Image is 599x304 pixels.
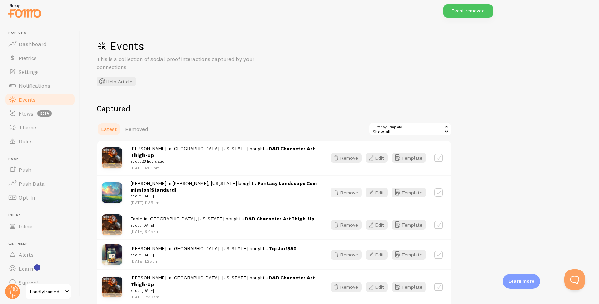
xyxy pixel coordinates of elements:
[366,153,392,163] a: Edit
[131,193,318,199] small: about [DATE]
[34,264,40,271] svg: <p>Watch New Feature Tutorials!</p>
[131,275,318,294] span: [PERSON_NAME] in [GEOGRAPHIC_DATA], [US_STATE] bought a
[4,248,76,262] a: Alerts
[4,65,76,79] a: Settings
[368,122,452,136] div: Show all
[443,4,493,18] div: Event removed
[4,276,76,289] a: Support
[131,228,314,234] p: [DATE] 9:45am
[97,77,136,86] button: Help Article
[269,245,297,252] strong: $50
[392,153,426,163] button: Template
[97,122,121,136] a: Latest
[131,294,318,300] p: [DATE] 7:39am
[366,250,388,260] button: Edit
[131,145,315,158] strong: Thigh-Up
[392,220,426,230] button: Template
[269,275,315,281] a: D&D Character Art
[19,124,36,131] span: Theme
[331,153,362,163] button: Remove
[19,180,45,187] span: Push Data
[102,147,122,168] img: First_Timer_FF_eef16fef-b6b9-48c6-b3c0-a2a8012b779c.webp
[131,180,317,193] a: Fantasy Landscape Commission
[4,79,76,93] a: Notifications
[392,188,426,197] button: Template
[131,145,318,165] span: [PERSON_NAME] in [GEOGRAPHIC_DATA], [US_STATE] bought a
[4,93,76,107] a: Events
[503,274,540,289] div: Learn more
[508,278,535,285] p: Learn more
[4,51,76,65] a: Metrics
[131,200,318,205] p: [DATE] 11:55am
[366,188,392,197] a: Edit
[131,252,297,258] small: about [DATE]
[97,39,305,53] h1: Events
[19,265,33,272] span: Learn
[331,250,362,260] button: Remove
[102,244,122,265] img: tip_small.png
[131,287,318,294] small: about [DATE]
[131,258,297,264] p: [DATE] 1:28pm
[8,157,76,161] span: Push
[331,282,362,292] button: Remove
[366,282,392,292] a: Edit
[131,165,318,171] p: [DATE] 4:09pm
[19,82,50,89] span: Notifications
[101,126,117,133] span: Latest
[245,216,291,222] a: D&D Character Art
[564,269,585,290] iframe: Help Scout Beacon - Open
[25,283,72,300] a: Fondlyframed
[4,219,76,233] a: Inline
[269,145,315,152] a: D&D Character Art
[131,216,314,228] span: Fable in [GEOGRAPHIC_DATA], [US_STATE] bought a
[131,180,317,193] strong: [Standard]
[4,120,76,134] a: Theme
[19,110,33,117] span: Flows
[366,250,392,260] a: Edit
[4,177,76,191] a: Push Data
[4,262,76,276] a: Learn
[366,220,392,230] a: Edit
[19,138,33,145] span: Rules
[19,96,36,103] span: Events
[392,250,426,260] button: Template
[4,134,76,148] a: Rules
[131,222,314,228] small: about [DATE]
[30,287,63,296] span: Fondlyframed
[269,245,287,252] a: Tip Jar!
[131,245,297,258] span: [PERSON_NAME] in [GEOGRAPHIC_DATA], [US_STATE] bought a
[19,68,39,75] span: Settings
[131,180,318,200] span: [PERSON_NAME] in [PERSON_NAME], [US_STATE] bought a
[102,214,122,235] img: First_Timer_FF_eef16fef-b6b9-48c6-b3c0-a2a8012b779c.webp
[366,188,388,197] button: Edit
[366,220,388,230] button: Edit
[4,163,76,177] a: Push
[331,188,362,197] button: Remove
[4,107,76,120] a: Flows beta
[245,216,314,222] strong: Thigh-Up
[392,282,426,292] button: Template
[19,41,46,48] span: Dashboard
[131,158,318,164] small: about 23 hours ago
[37,110,52,117] span: beta
[8,31,76,35] span: Pop-ups
[8,213,76,217] span: Inline
[19,223,32,230] span: Inline
[7,2,42,19] img: fomo-relay-logo-orange.svg
[366,282,388,292] button: Edit
[4,191,76,204] a: Opt-In
[19,251,34,258] span: Alerts
[8,242,76,246] span: Get Help
[121,122,152,136] a: Removed
[4,37,76,51] a: Dashboard
[102,182,122,203] img: fantasy-landscape-commission-657315_small.png
[97,55,263,71] p: This is a collection of social proof interactions captured by your connections
[19,54,37,61] span: Metrics
[19,166,31,173] span: Push
[19,279,39,286] span: Support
